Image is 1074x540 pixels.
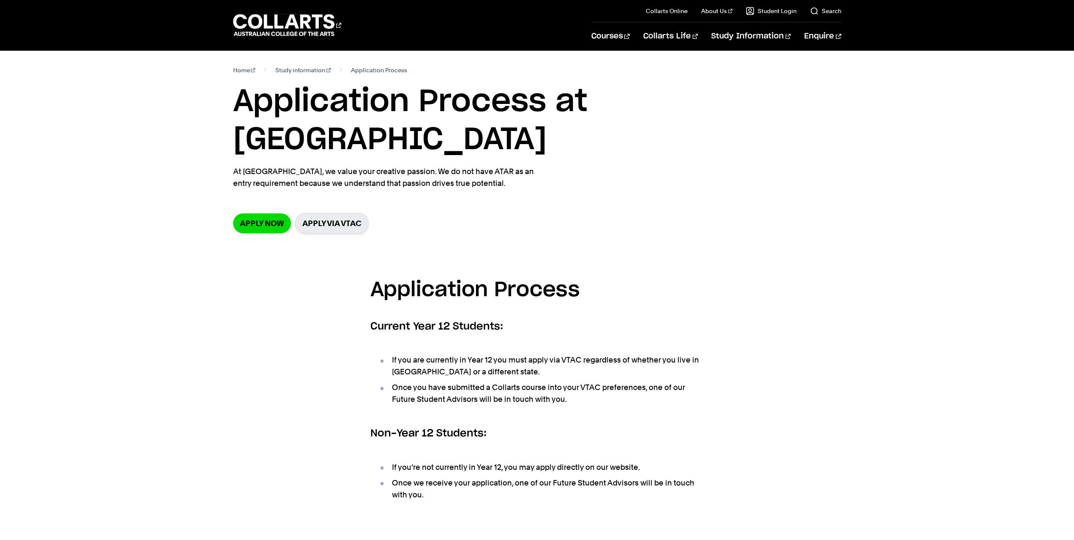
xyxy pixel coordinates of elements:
[701,7,732,15] a: About Us
[351,64,407,76] span: Application Process
[370,426,704,441] h6: Non-Year 12 Students:
[233,64,256,76] a: Home
[804,22,841,50] a: Enquire
[746,7,797,15] a: Student Login
[379,382,704,405] li: Once you have submitted a Collarts course into your VTAC preferences, one of our Future Student A...
[233,213,291,233] a: Apply now
[370,274,704,307] h3: Application Process
[810,7,841,15] a: Search
[591,22,630,50] a: Courses
[379,354,704,378] li: If you are currently in Year 12 you must apply via VTAC regardless of whether you live in [GEOGRA...
[233,13,341,37] div: Go to homepage
[370,319,704,334] h6: Current Year 12 Students:
[711,22,791,50] a: Study Information
[233,166,541,189] p: At [GEOGRAPHIC_DATA], we value your creative passion. We do not have ATAR as an entry requirement...
[646,7,688,15] a: Collarts Online
[275,64,331,76] a: Study information
[233,83,841,159] h1: Application Process at [GEOGRAPHIC_DATA]
[379,477,704,501] li: Once we receive your application, one of our Future Student Advisors will be in touch with you.
[295,213,369,234] a: Apply via VTAC
[379,461,704,473] li: If you’re not currently in Year 12, you may apply directly on our website.
[643,22,698,50] a: Collarts Life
